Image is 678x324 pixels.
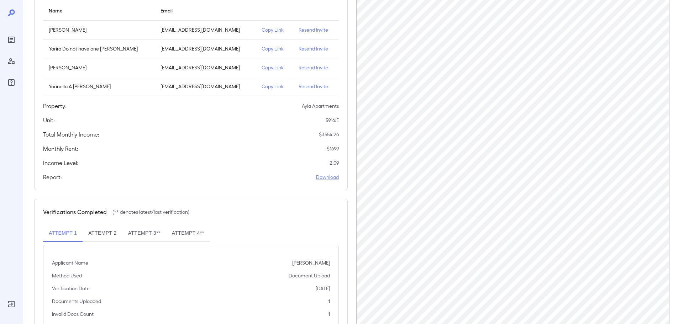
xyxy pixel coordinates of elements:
table: simple table [43,0,339,96]
div: Log Out [6,298,17,310]
p: [PERSON_NAME] [292,259,330,266]
p: 1 [328,310,330,318]
p: Document Upload [289,272,330,279]
a: Download [316,174,339,181]
p: 5916JE [326,117,339,124]
h5: Monthly Rent: [43,144,78,153]
p: (** denotes latest/last verification) [112,208,189,216]
p: Ayla Apartments [302,102,339,110]
button: Attempt 2 [83,225,122,242]
p: [DATE] [316,285,330,292]
p: [EMAIL_ADDRESS][DOMAIN_NAME] [161,26,250,33]
p: [PERSON_NAME] [49,64,149,71]
p: Resend Invite [299,45,333,52]
p: Resend Invite [299,83,333,90]
p: [EMAIL_ADDRESS][DOMAIN_NAME] [161,83,250,90]
h5: Verifications Completed [43,208,107,216]
button: Attempt 4** [166,225,210,242]
th: Email [155,0,256,21]
p: 2.09 [330,159,339,166]
button: Attempt 1 [43,225,83,242]
p: Applicant Name [52,259,88,266]
p: Copy Link [262,45,288,52]
h5: Income Level: [43,159,78,167]
div: Reports [6,34,17,46]
p: $ 1699 [327,145,339,152]
th: Name [43,0,155,21]
p: Invalid Docs Count [52,310,94,318]
h5: Report: [43,173,62,181]
h5: Unit: [43,116,55,124]
p: [PERSON_NAME] [49,26,149,33]
p: [EMAIL_ADDRESS][DOMAIN_NAME] [161,64,250,71]
p: Documents Uploaded [52,298,101,305]
div: Manage Users [6,55,17,67]
p: Resend Invite [299,64,333,71]
p: Resend Invite [299,26,333,33]
p: Copy Link [262,26,288,33]
p: Copy Link [262,64,288,71]
div: FAQ [6,77,17,88]
h5: Property: [43,102,67,110]
p: Method Used [52,272,82,279]
p: Verification Date [52,285,90,292]
p: Yarira Do not have one [PERSON_NAME] [49,45,149,52]
button: Attempt 3** [122,225,166,242]
p: Copy Link [262,83,288,90]
h5: Total Monthly Income: [43,130,99,139]
p: 1 [328,298,330,305]
p: [EMAIL_ADDRESS][DOMAIN_NAME] [161,45,250,52]
p: $ 3554.26 [319,131,339,138]
p: Yarinella A [PERSON_NAME] [49,83,149,90]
